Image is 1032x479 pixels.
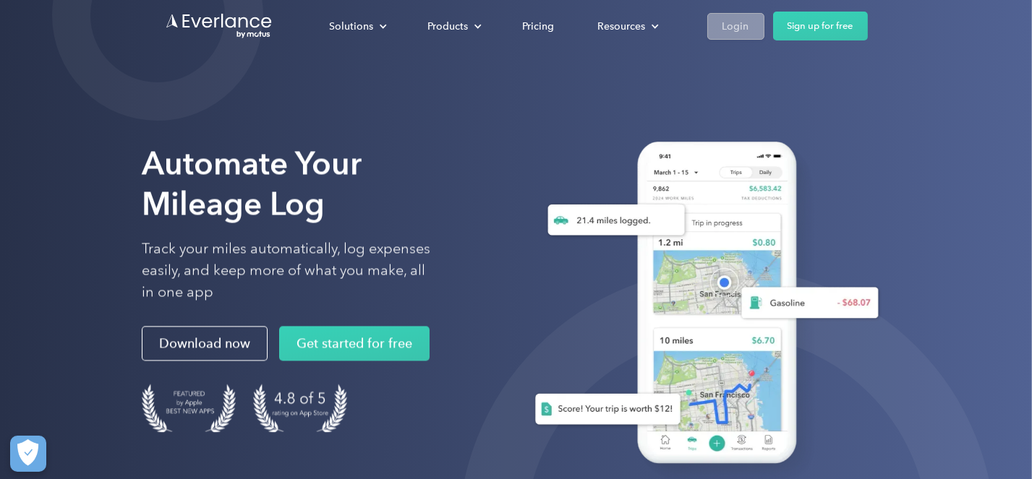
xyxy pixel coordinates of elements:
a: Login [707,13,764,40]
div: Solutions [315,14,399,39]
div: Pricing [523,17,555,35]
img: 4.9 out of 5 stars on the app store [253,384,347,433]
div: Products [428,17,469,35]
div: Products [414,14,494,39]
p: Track your miles automatically, log expenses easily, and keep more of what you make, all in one app [142,238,431,303]
strong: Automate Your Mileage Log [142,144,362,223]
div: Resources [598,17,646,35]
div: Login [722,17,749,35]
a: Pricing [508,14,569,39]
div: Solutions [330,17,374,35]
button: Cookies Settings [10,436,46,472]
a: Go to homepage [165,12,273,40]
a: Download now [142,327,268,361]
a: Sign up for free [773,12,868,40]
img: Badge for Featured by Apple Best New Apps [142,384,236,433]
div: Resources [584,14,671,39]
a: Get started for free [279,327,430,361]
